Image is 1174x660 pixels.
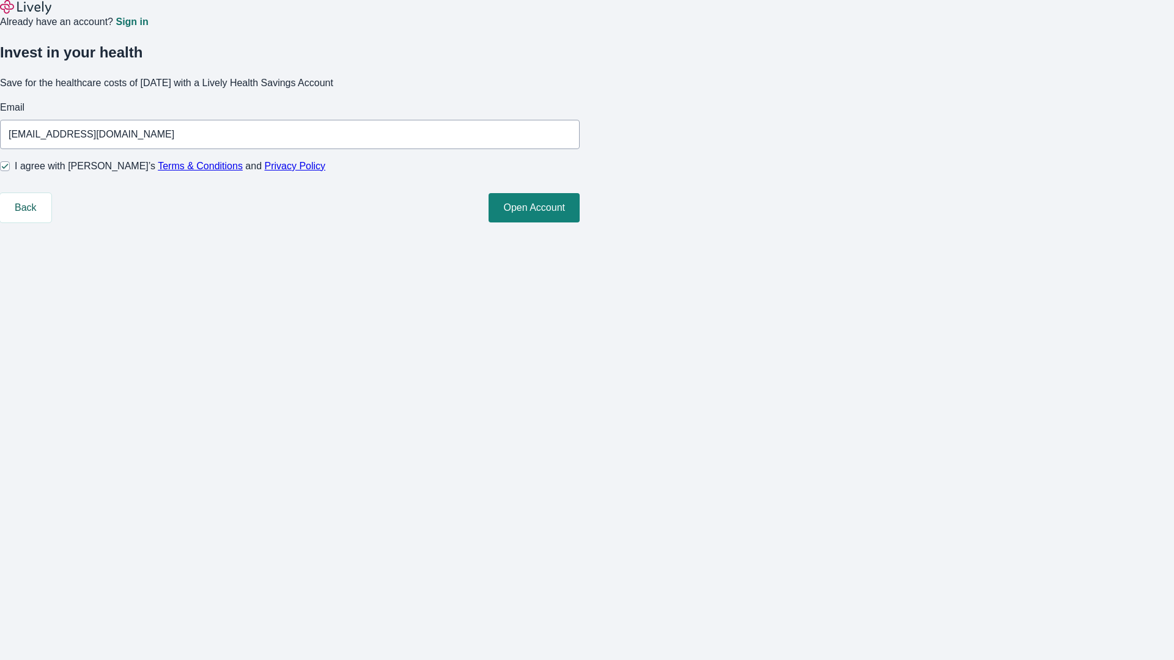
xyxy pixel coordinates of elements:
a: Privacy Policy [265,161,326,171]
span: I agree with [PERSON_NAME]’s and [15,159,325,174]
button: Open Account [489,193,580,222]
a: Terms & Conditions [158,161,243,171]
a: Sign in [116,17,148,27]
